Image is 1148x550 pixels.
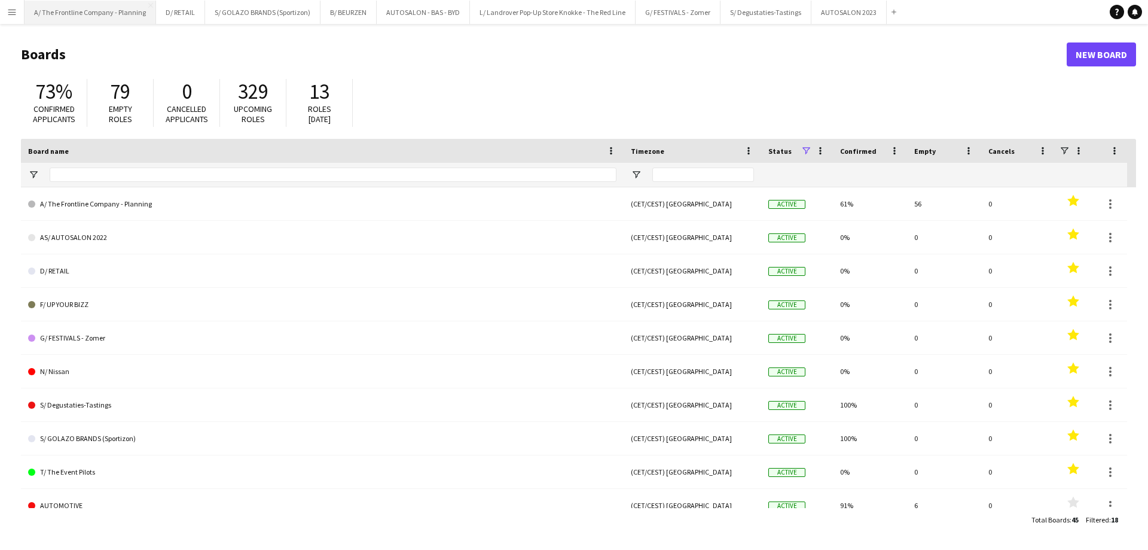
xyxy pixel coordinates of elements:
[833,221,907,254] div: 0%
[981,288,1055,321] div: 0
[907,489,981,522] div: 6
[768,233,805,242] span: Active
[624,221,761,254] div: (CET/CEST) [GEOGRAPHIC_DATA]
[833,321,907,354] div: 0%
[907,388,981,421] div: 0
[205,1,320,24] button: S/ GOLAZO BRANDS (Sportizon)
[768,147,792,156] span: Status
[833,489,907,522] div: 91%
[636,1,720,24] button: G/ FESTIVALS - Zomer
[1071,515,1079,524] span: 45
[624,355,761,388] div: (CET/CEST) [GEOGRAPHIC_DATA]
[238,78,268,105] span: 329
[28,388,616,422] a: S/ Degustaties-Tastings
[320,1,377,24] button: B/ BEURZEN
[309,78,329,105] span: 13
[981,254,1055,287] div: 0
[981,355,1055,388] div: 0
[768,334,805,343] span: Active
[624,489,761,522] div: (CET/CEST) [GEOGRAPHIC_DATA]
[720,1,811,24] button: S/ Degustaties-Tastings
[768,401,805,410] span: Active
[28,422,616,455] a: S/ GOLAZO BRANDS (Sportizon)
[110,78,130,105] span: 79
[833,288,907,321] div: 0%
[21,45,1067,63] h1: Boards
[833,355,907,388] div: 0%
[907,288,981,321] div: 0
[907,221,981,254] div: 0
[768,367,805,376] span: Active
[624,288,761,321] div: (CET/CEST) [GEOGRAPHIC_DATA]
[914,147,936,156] span: Empty
[833,187,907,220] div: 61%
[981,422,1055,455] div: 0
[907,355,981,388] div: 0
[1086,515,1109,524] span: Filtered
[907,254,981,287] div: 0
[833,422,907,455] div: 100%
[652,168,754,182] input: Timezone Filter Input
[981,221,1055,254] div: 0
[182,78,192,105] span: 0
[768,267,805,276] span: Active
[624,388,761,421] div: (CET/CEST) [GEOGRAPHIC_DATA]
[768,468,805,477] span: Active
[840,147,877,156] span: Confirmed
[768,300,805,309] span: Active
[50,168,616,182] input: Board name Filter Input
[981,187,1055,220] div: 0
[28,489,616,522] a: AUTOMOTIVE
[811,1,887,24] button: AUTOSALON 2023
[35,78,72,105] span: 73%
[624,187,761,220] div: (CET/CEST) [GEOGRAPHIC_DATA]
[28,147,69,156] span: Board name
[981,321,1055,354] div: 0
[1086,508,1118,531] div: :
[833,455,907,488] div: 0%
[33,104,75,124] span: Confirmed applicants
[631,169,642,180] button: Open Filter Menu
[156,1,205,24] button: D/ RETAIL
[768,200,805,209] span: Active
[907,187,981,220] div: 56
[907,321,981,354] div: 0
[624,455,761,488] div: (CET/CEST) [GEOGRAPHIC_DATA]
[109,104,132,124] span: Empty roles
[470,1,636,24] button: L/ Landrover Pop-Up Store Knokke - The Red Line
[28,254,616,288] a: D/ RETAIL
[907,422,981,455] div: 0
[28,288,616,321] a: F/ UP YOUR BIZZ
[833,388,907,421] div: 100%
[1111,515,1118,524] span: 18
[28,187,616,221] a: A/ The Frontline Company - Planning
[28,355,616,388] a: N/ Nissan
[166,104,208,124] span: Cancelled applicants
[28,455,616,489] a: T/ The Event Pilots
[768,502,805,511] span: Active
[624,254,761,287] div: (CET/CEST) [GEOGRAPHIC_DATA]
[631,147,664,156] span: Timezone
[624,422,761,455] div: (CET/CEST) [GEOGRAPHIC_DATA]
[768,434,805,443] span: Active
[28,221,616,254] a: AS/ AUTOSALON 2022
[981,489,1055,522] div: 0
[28,169,39,180] button: Open Filter Menu
[308,104,331,124] span: Roles [DATE]
[1031,508,1079,531] div: :
[234,104,272,124] span: Upcoming roles
[988,147,1015,156] span: Cancels
[981,388,1055,421] div: 0
[907,455,981,488] div: 0
[1031,515,1070,524] span: Total Boards
[377,1,470,24] button: AUTOSALON - BAS - BYD
[1067,42,1136,66] a: New Board
[981,455,1055,488] div: 0
[25,1,156,24] button: A/ The Frontline Company - Planning
[833,254,907,287] div: 0%
[28,321,616,355] a: G/ FESTIVALS - Zomer
[624,321,761,354] div: (CET/CEST) [GEOGRAPHIC_DATA]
